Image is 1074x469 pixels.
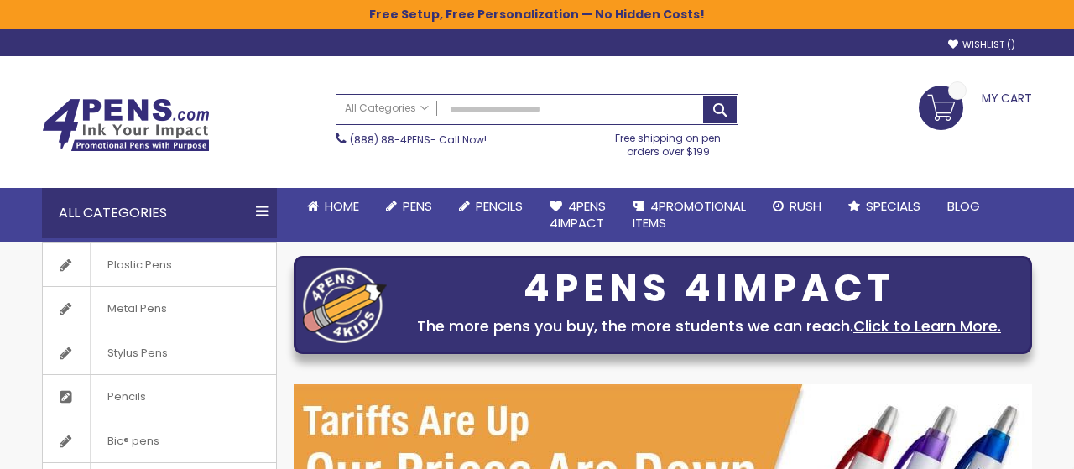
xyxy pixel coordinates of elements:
span: Rush [790,197,821,215]
span: Home [325,197,359,215]
a: Pencils [446,188,536,225]
a: 4Pens4impact [536,188,619,242]
a: Home [294,188,373,225]
span: Pens [403,197,432,215]
a: Stylus Pens [43,331,276,375]
span: Bic® pens [90,419,176,463]
span: - Call Now! [350,133,487,147]
span: Pencils [476,197,523,215]
div: The more pens you buy, the more students we can reach. [395,315,1023,338]
a: Wishlist [948,39,1015,51]
a: All Categories [336,95,437,122]
span: 4Pens 4impact [550,197,606,232]
a: Bic® pens [43,419,276,463]
img: 4Pens Custom Pens and Promotional Products [42,98,210,152]
a: Click to Learn More. [853,315,1001,336]
a: Specials [835,188,934,225]
span: Stylus Pens [90,331,185,375]
img: four_pen_logo.png [303,267,387,343]
span: All Categories [345,102,429,115]
div: 4PENS 4IMPACT [395,271,1023,306]
a: Plastic Pens [43,243,276,287]
span: Blog [947,197,980,215]
a: Metal Pens [43,287,276,331]
a: Rush [759,188,835,225]
a: Pens [373,188,446,225]
span: 4PROMOTIONAL ITEMS [633,197,746,232]
span: Plastic Pens [90,243,189,287]
div: Free shipping on pen orders over $199 [598,125,739,159]
a: Pencils [43,375,276,419]
a: 4PROMOTIONALITEMS [619,188,759,242]
div: All Categories [42,188,277,238]
span: Metal Pens [90,287,184,331]
a: (888) 88-4PENS [350,133,430,147]
a: Blog [934,188,993,225]
span: Specials [866,197,920,215]
span: Pencils [90,375,163,419]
